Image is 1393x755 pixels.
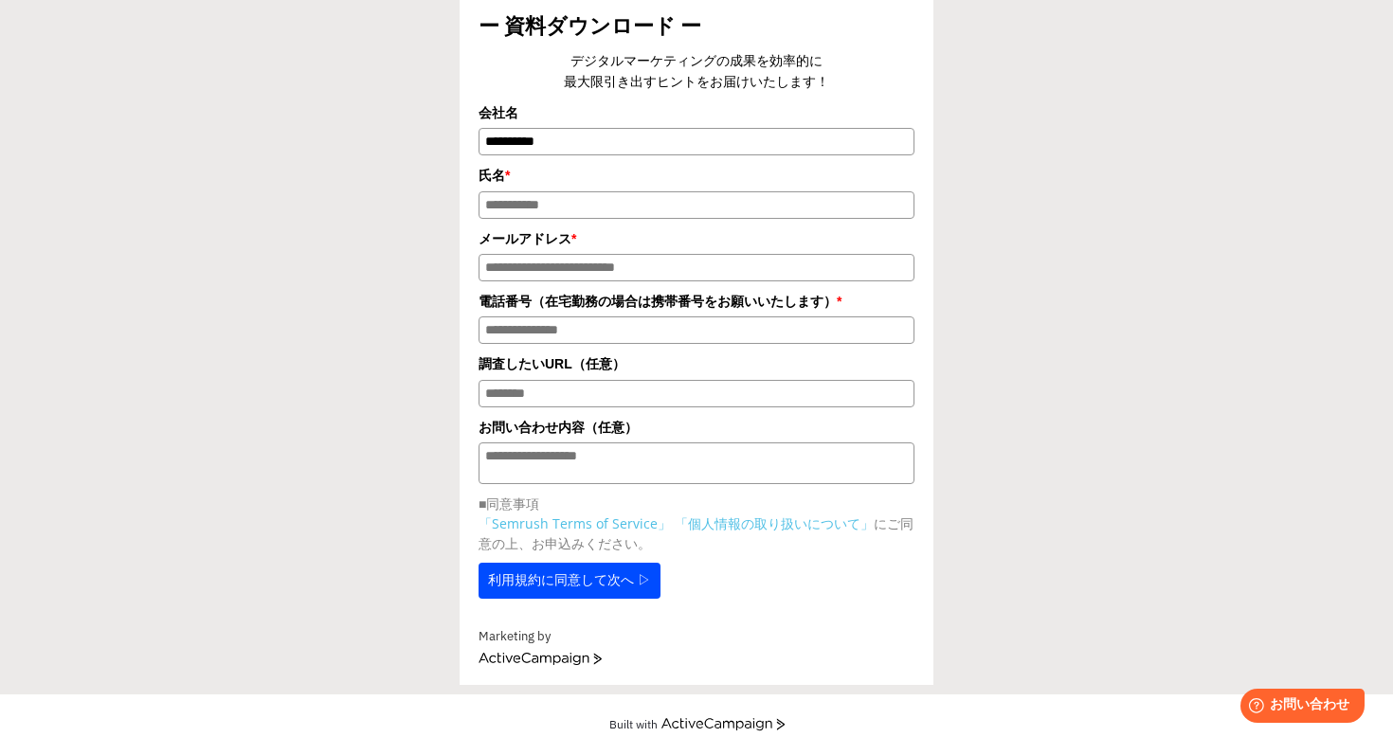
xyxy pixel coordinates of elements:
[675,514,874,532] a: 「個人情報の取り扱いについて」
[479,494,914,513] p: ■同意事項
[479,513,914,553] p: にご同意の上、お申込みください。
[479,291,914,312] label: 電話番号（在宅勤務の場合は携帯番号をお願いいたします）
[479,353,914,374] label: 調査したいURL（任意）
[479,563,660,599] button: 利用規約に同意して次へ ▷
[479,514,671,532] a: 「Semrush Terms of Service」
[479,11,914,41] title: ー 資料ダウンロード ー
[479,228,914,249] label: メールアドレス
[479,102,914,123] label: 会社名
[479,627,914,647] div: Marketing by
[1224,681,1372,734] iframe: Help widget launcher
[609,717,658,731] div: Built with
[479,417,914,438] label: お問い合わせ内容（任意）
[479,165,914,186] label: 氏名
[479,50,914,93] center: デジタルマーケティングの成果を効率的に 最大限引き出すヒントをお届けいたします！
